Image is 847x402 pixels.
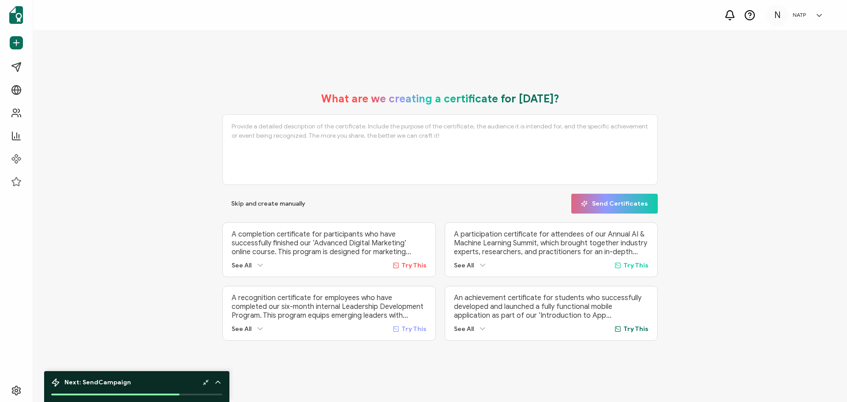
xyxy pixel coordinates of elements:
[401,325,427,333] span: Try This
[571,194,658,214] button: Send Certificates
[454,262,474,269] span: See All
[231,201,305,207] span: Skip and create manually
[321,92,559,105] h1: What are we creating a certificate for [DATE]?
[9,6,23,24] img: sertifier-logomark-colored.svg
[401,262,427,269] span: Try This
[774,9,781,22] span: N
[793,12,806,18] h5: NATP
[222,194,314,214] button: Skip and create manually
[454,230,649,256] p: A participation certificate for attendees of our Annual AI & Machine Learning Summit, which broug...
[623,262,648,269] span: Try This
[803,360,847,402] iframe: Chat Widget
[232,262,251,269] span: See All
[454,293,649,320] p: An achievement certificate for students who successfully developed and launched a fully functiona...
[98,379,131,386] b: Campaign
[454,325,474,333] span: See All
[581,200,648,207] span: Send Certificates
[232,230,427,256] p: A completion certificate for participants who have successfully finished our ‘Advanced Digital Ma...
[232,325,251,333] span: See All
[232,293,427,320] p: A recognition certificate for employees who have completed our six-month internal Leadership Deve...
[623,325,648,333] span: Try This
[64,379,131,386] span: Next: Send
